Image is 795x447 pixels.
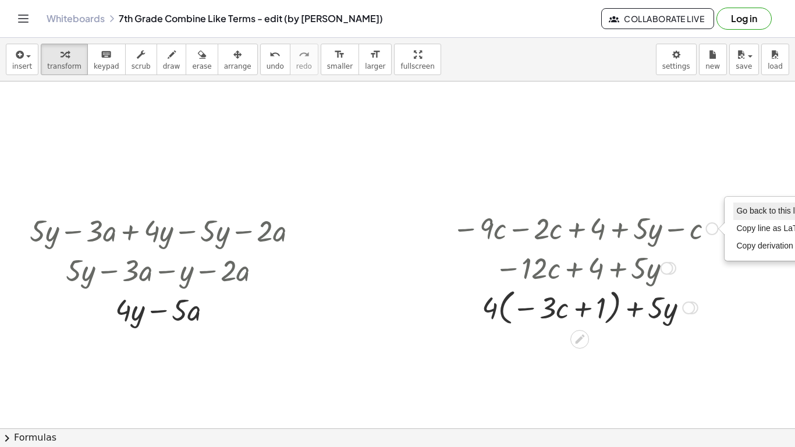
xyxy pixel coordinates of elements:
button: erase [186,44,218,75]
span: save [736,62,752,70]
button: format_sizesmaller [321,44,359,75]
button: fullscreen [394,44,441,75]
button: settings [656,44,697,75]
button: save [729,44,759,75]
button: new [699,44,727,75]
button: Log in [716,8,772,30]
button: transform [41,44,88,75]
span: redo [296,62,312,70]
span: arrange [224,62,251,70]
button: insert [6,44,38,75]
button: redoredo [290,44,318,75]
span: larger [365,62,385,70]
button: arrange [218,44,258,75]
button: load [761,44,789,75]
span: scrub [132,62,151,70]
span: draw [163,62,180,70]
i: undo [269,48,281,62]
button: keyboardkeypad [87,44,126,75]
span: erase [192,62,211,70]
button: format_sizelarger [359,44,392,75]
div: Edit math [570,330,589,349]
button: draw [157,44,187,75]
span: smaller [327,62,353,70]
span: keypad [94,62,119,70]
button: Collaborate Live [601,8,714,29]
a: Whiteboards [47,13,105,24]
span: load [768,62,783,70]
span: transform [47,62,81,70]
span: fullscreen [400,62,434,70]
i: keyboard [101,48,112,62]
span: undo [267,62,284,70]
i: format_size [334,48,345,62]
span: settings [662,62,690,70]
span: insert [12,62,32,70]
button: Toggle navigation [14,9,33,28]
button: undoundo [260,44,290,75]
span: Collaborate Live [611,13,704,24]
span: new [705,62,720,70]
i: redo [299,48,310,62]
button: scrub [125,44,157,75]
i: format_size [370,48,381,62]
